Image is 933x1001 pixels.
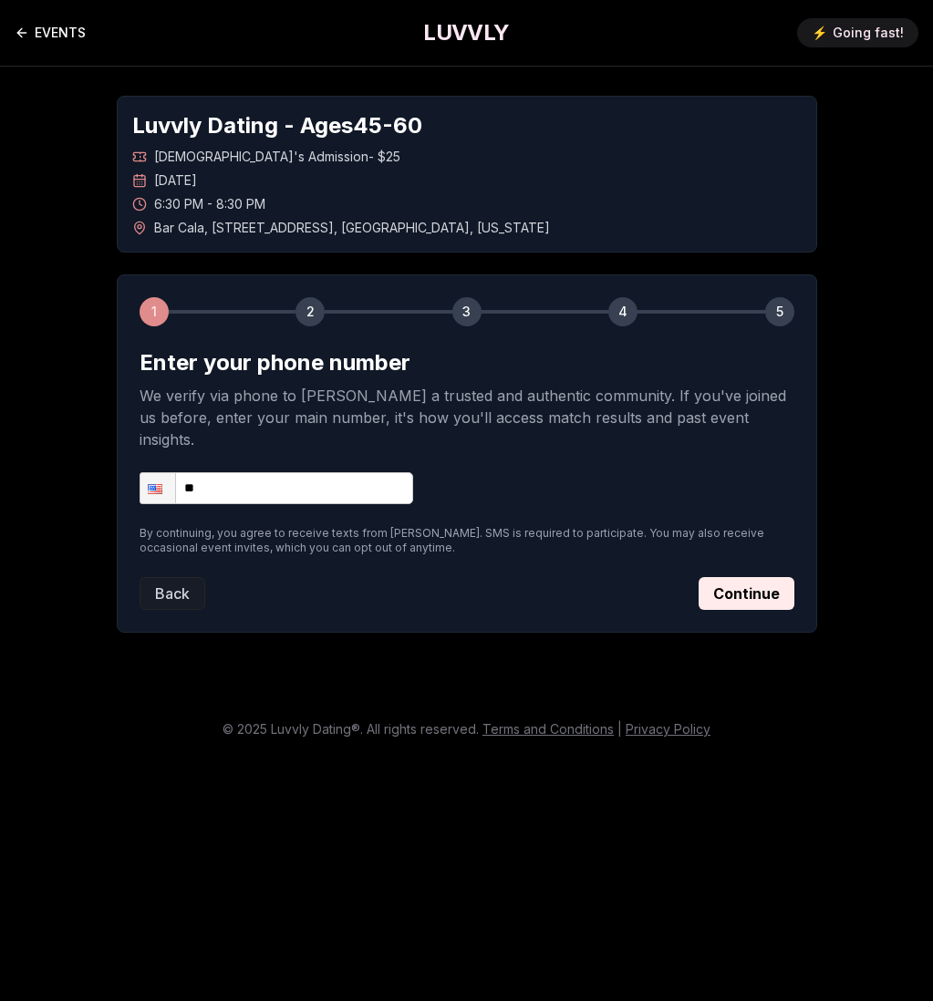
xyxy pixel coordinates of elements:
div: 2 [295,297,325,326]
span: 6:30 PM - 8:30 PM [154,195,265,213]
span: ⚡️ [812,24,827,42]
span: [DEMOGRAPHIC_DATA]'s Admission - $25 [154,148,400,166]
a: LUVVLY [423,18,509,47]
span: Bar Cala , [STREET_ADDRESS] , [GEOGRAPHIC_DATA] , [US_STATE] [154,219,550,237]
h2: Enter your phone number [140,348,794,377]
p: We verify via phone to [PERSON_NAME] a trusted and authentic community. If you've joined us befor... [140,385,794,450]
span: [DATE] [154,171,197,190]
div: 3 [452,297,482,326]
button: Back [140,577,205,610]
div: 4 [608,297,638,326]
span: Going fast! [833,24,904,42]
a: Terms and Conditions [482,721,614,737]
h1: Luvvly Dating - Ages 45 - 60 [132,111,802,140]
button: Continue [699,577,794,610]
a: Back to events [15,15,86,51]
a: Privacy Policy [626,721,710,737]
div: United States: + 1 [140,473,175,503]
div: 1 [140,297,169,326]
p: By continuing, you agree to receive texts from [PERSON_NAME]. SMS is required to participate. You... [140,526,794,555]
span: | [617,721,622,737]
div: 5 [765,297,794,326]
